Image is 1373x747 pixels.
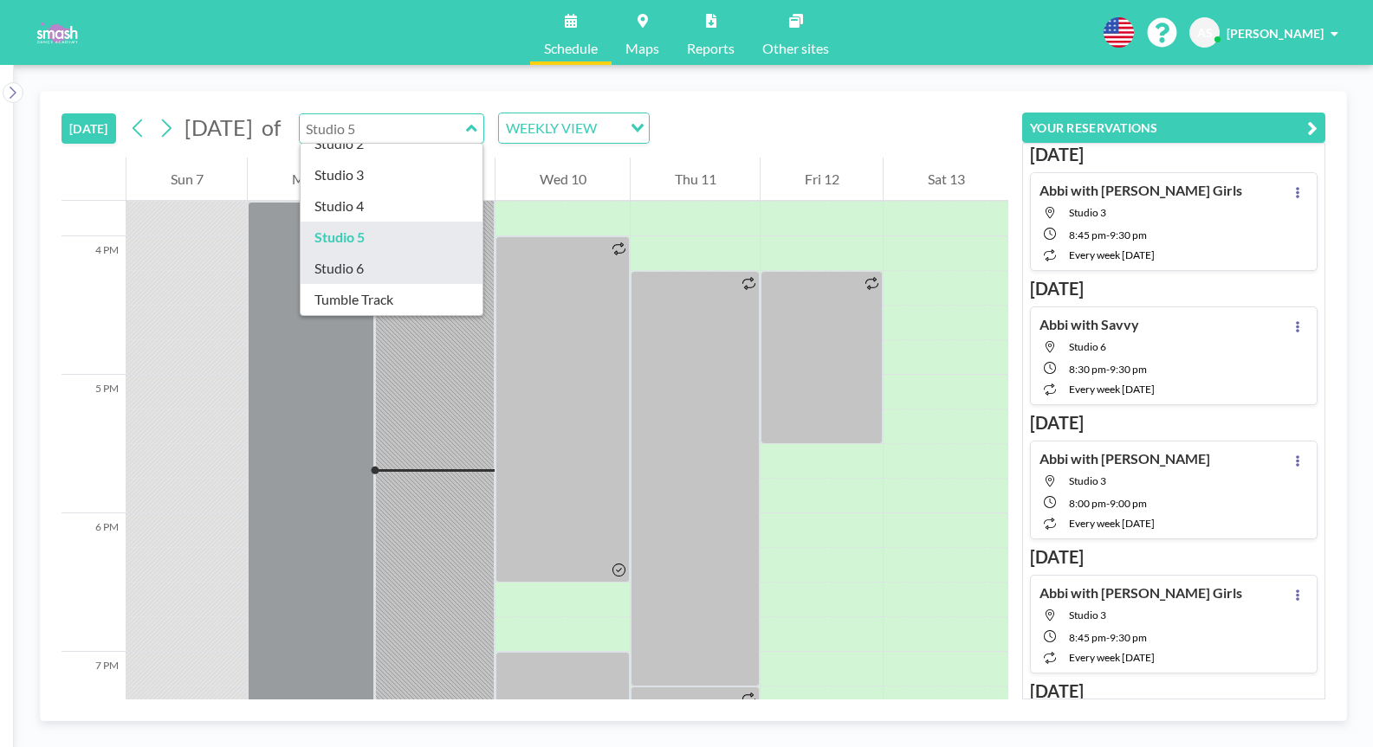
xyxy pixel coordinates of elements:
div: Mon 8 [248,158,374,201]
h3: [DATE] [1030,278,1318,299]
div: Wed 10 [495,158,630,201]
span: 9:00 PM [1110,497,1147,510]
div: Studio 3 [301,159,483,190]
h4: Abbi with Savvy [1039,316,1139,333]
div: Fri 12 [761,158,883,201]
span: - [1106,497,1110,510]
div: 4 PM [62,236,126,375]
img: organization-logo [28,16,86,50]
div: Studio 5 [301,222,483,253]
span: Studio 6 [1069,340,1106,353]
span: Studio 3 [1069,206,1106,219]
span: AS [1197,25,1213,41]
h4: Abbi with [PERSON_NAME] Girls [1039,182,1242,199]
span: Studio 3 [1069,609,1106,621]
div: Studio 2 [301,128,483,159]
h3: [DATE] [1030,680,1318,702]
span: WEEKLY VIEW [502,117,600,139]
span: - [1106,363,1110,376]
span: 9:30 PM [1110,631,1147,644]
span: 8:45 PM [1069,229,1106,241]
span: 8:45 PM [1069,631,1106,644]
div: Sat 13 [884,158,1008,201]
span: Schedule [544,42,598,55]
span: every week [DATE] [1069,383,1155,396]
div: Sun 7 [126,158,247,201]
span: Reports [687,42,735,55]
div: Studio 4 [301,190,483,222]
div: 5 PM [62,375,126,513]
span: every week [DATE] [1069,248,1155,261]
span: every week [DATE] [1069,651,1155,664]
h3: [DATE] [1030,144,1318,165]
div: 6 PM [62,513,126,652]
span: [PERSON_NAME] [1227,26,1324,41]
input: Search for option [602,117,620,139]
h3: [DATE] [1030,412,1318,434]
span: 8:00 PM [1069,497,1106,510]
span: 9:30 PM [1110,229,1147,241]
span: - [1106,631,1110,644]
div: Tumble Track [301,284,483,315]
h4: Abbi with [PERSON_NAME] Girls [1039,584,1242,602]
span: - [1106,229,1110,241]
span: 8:30 PM [1069,363,1106,376]
span: Studio 3 [1069,474,1106,487]
span: Maps [625,42,659,55]
input: Studio 5 [300,114,466,143]
button: YOUR RESERVATIONS [1022,113,1325,143]
div: Search for option [499,113,649,143]
div: Studio 6 [301,253,483,284]
div: Thu 11 [631,158,760,201]
span: Other sites [762,42,829,55]
span: of [262,114,281,141]
h3: [DATE] [1030,546,1318,568]
span: 9:30 PM [1110,363,1147,376]
h4: Abbi with [PERSON_NAME] [1039,450,1210,467]
span: every week [DATE] [1069,517,1155,530]
span: [DATE] [185,114,253,140]
button: [DATE] [62,113,116,144]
